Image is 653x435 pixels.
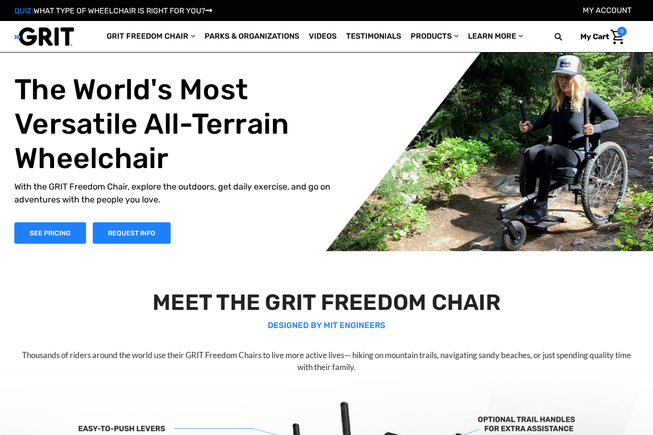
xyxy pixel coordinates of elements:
[200,21,304,52] a: Parks & Organizations
[573,27,627,47] a: Cart with 0 items
[406,21,463,52] a: Products
[580,32,609,41] span: My Cart
[14,6,212,15] a: QUIZ:WHAT TYPE OF WHEELCHAIR IS RIGHT FOR YOU?
[14,180,334,206] p: With the GRIT Freedom Chair, explore the outdoors, get daily exercise, and go on adventures with ...
[102,21,200,52] a: GRIT Freedom Chair
[14,222,86,244] a: Shop Now
[610,30,624,44] img: Cart
[463,21,528,52] a: Learn More
[16,349,637,373] p: Thousands of riders around the world use their GRIT Freedom Chairs to live more active lives— hik...
[304,21,341,52] a: Videos
[617,27,627,36] span: 0
[16,289,637,316] h2: MEET THE GRIT FREEDOM CHAIR
[559,27,573,47] input: Search
[14,6,33,15] span: QUIZ:
[583,6,631,15] a: Account
[14,27,74,46] img: GRIT All-Terrain Wheelchair and Mobility Equipment
[93,222,171,244] a: Slide number 1, Request Information
[16,319,637,332] p: DESIGNED BY MIT ENGINEERS
[14,72,334,175] h1: The World's Most Versatile All-Terrain Wheelchair
[341,21,406,52] a: Testimonials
